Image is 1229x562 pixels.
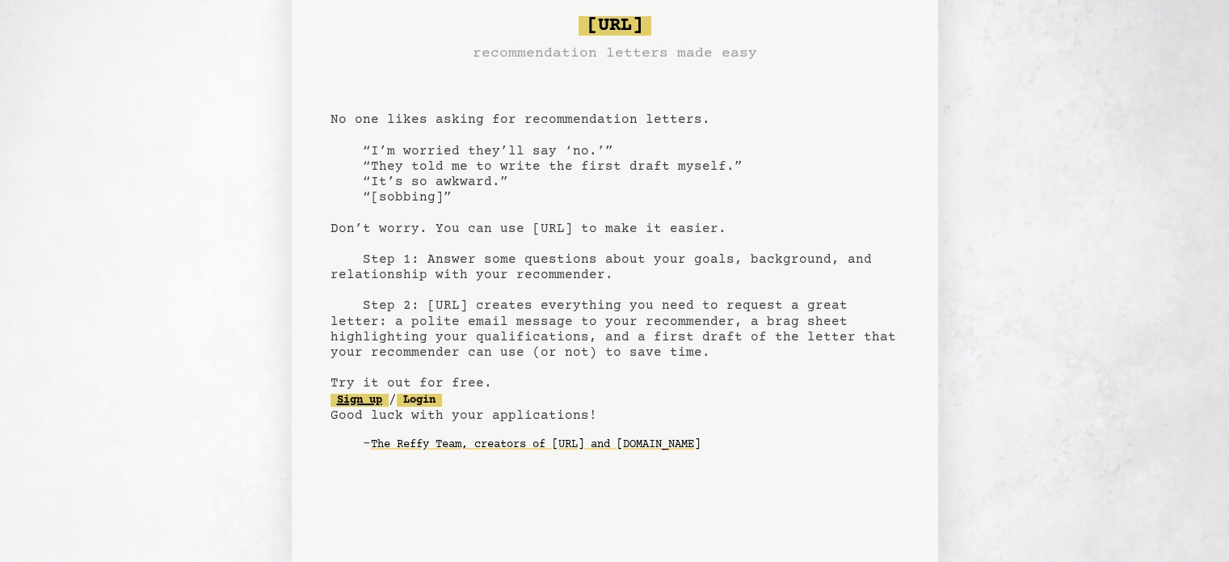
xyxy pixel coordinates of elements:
a: The Reffy Team, creators of [URL] and [DOMAIN_NAME] [371,432,701,458]
div: - [363,437,899,453]
a: Login [397,394,442,407]
pre: No one likes asking for recommendation letters. “I’m worried they’ll say ‘no.’” “They told me to ... [330,10,899,484]
h3: recommendation letters made easy [473,42,757,65]
span: [URL] [579,16,651,36]
a: Sign up [330,394,389,407]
